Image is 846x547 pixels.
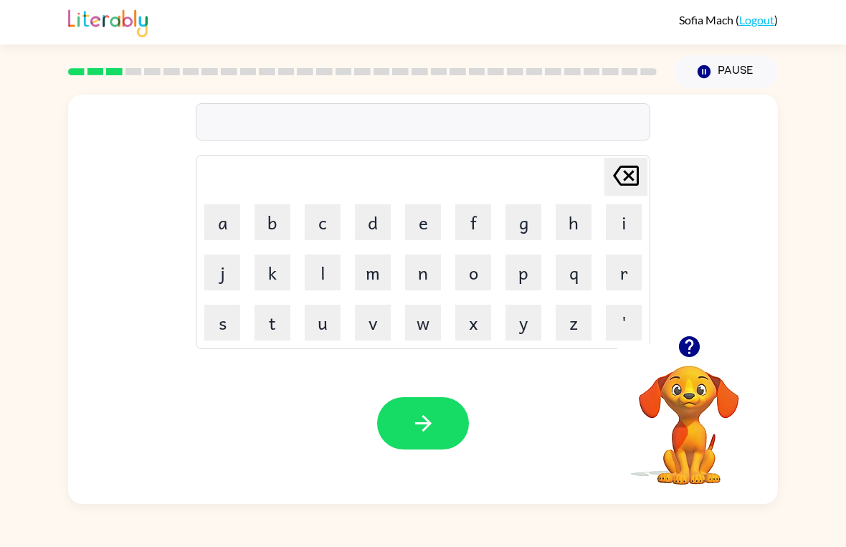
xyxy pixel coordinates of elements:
[405,204,441,240] button: e
[556,305,591,341] button: z
[455,305,491,341] button: x
[68,6,148,37] img: Literably
[679,13,778,27] div: ( )
[405,255,441,290] button: n
[255,255,290,290] button: k
[305,305,341,341] button: u
[455,255,491,290] button: o
[505,204,541,240] button: g
[204,204,240,240] button: a
[255,204,290,240] button: b
[355,255,391,290] button: m
[405,305,441,341] button: w
[355,204,391,240] button: d
[305,255,341,290] button: l
[679,13,736,27] span: Sofia Mach
[204,255,240,290] button: j
[606,255,642,290] button: r
[739,13,774,27] a: Logout
[556,255,591,290] button: q
[606,305,642,341] button: '
[455,204,491,240] button: f
[505,305,541,341] button: y
[204,305,240,341] button: s
[606,204,642,240] button: i
[505,255,541,290] button: p
[617,343,761,487] video: Your browser must support playing .mp4 files to use Literably. Please try using another browser.
[255,305,290,341] button: t
[305,204,341,240] button: c
[355,305,391,341] button: v
[556,204,591,240] button: h
[674,55,778,88] button: Pause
